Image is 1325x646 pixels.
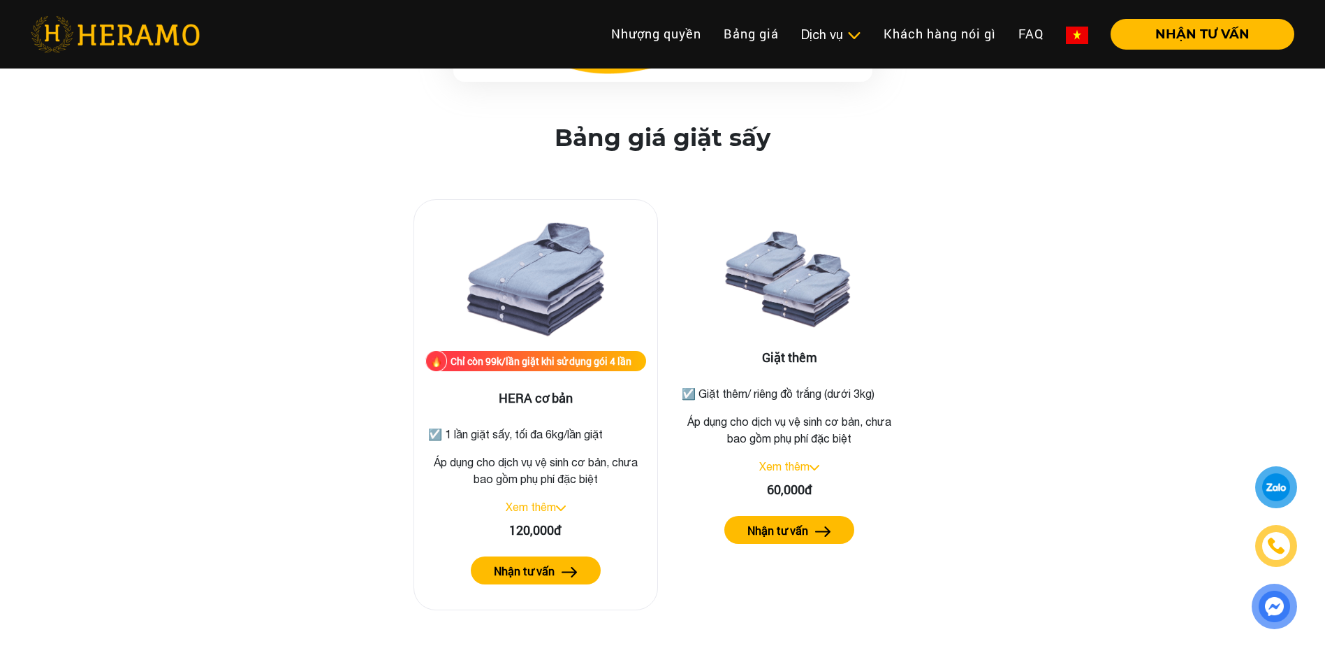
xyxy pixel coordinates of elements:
img: arrow_down.svg [556,505,566,511]
a: Nhượng quyền [600,19,712,49]
a: Nhận tư vấn arrow [679,516,901,544]
h3: HERA cơ bản [425,391,646,406]
img: arrow [815,526,831,537]
a: Nhận tư vấn arrow [425,557,646,584]
img: vn-flag.png [1066,27,1088,44]
a: Bảng giá [712,19,790,49]
img: phone-icon [1268,538,1284,554]
h3: Giặt thêm [679,350,901,366]
p: ☑️ 1 lần giặt sấy, tối đa 6kg/lần giặt [428,426,643,443]
button: NHẬN TƯ VẤN [1111,19,1294,50]
img: HERA cơ bản [466,211,606,351]
button: Nhận tư vấn [471,557,601,584]
h2: Bảng giá giặt sấy [555,124,770,152]
label: Nhận tư vấn [494,563,555,580]
img: subToggleIcon [847,29,861,43]
div: 120,000đ [425,521,646,540]
a: Xem thêm [759,460,810,473]
a: Khách hàng nói gì [872,19,1007,49]
img: arrow_down.svg [810,465,819,471]
a: FAQ [1007,19,1055,49]
p: Áp dụng cho dịch vụ vệ sinh cơ bản, chưa bao gồm phụ phí đặc biệt [425,454,646,487]
img: arrow [562,567,578,577]
label: Nhận tư vấn [747,522,808,539]
a: phone-icon [1257,527,1295,565]
img: Giặt thêm [719,210,859,350]
img: fire.png [425,350,447,372]
img: heramo-logo.png [31,16,200,52]
a: NHẬN TƯ VẤN [1099,28,1294,41]
button: Nhận tư vấn [724,516,854,544]
p: ☑️ Giặt thêm/ riêng đồ trắng (dưới 3kg) [682,385,898,402]
a: Xem thêm [506,501,556,513]
div: Chỉ còn 99k/lần giặt khi sử dụng gói 4 lần [451,354,631,368]
div: 60,000đ [679,480,901,499]
div: Dịch vụ [801,25,861,44]
p: Áp dụng cho dịch vụ vệ sinh cơ bản, chưa bao gồm phụ phí đặc biệt [679,413,901,447]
